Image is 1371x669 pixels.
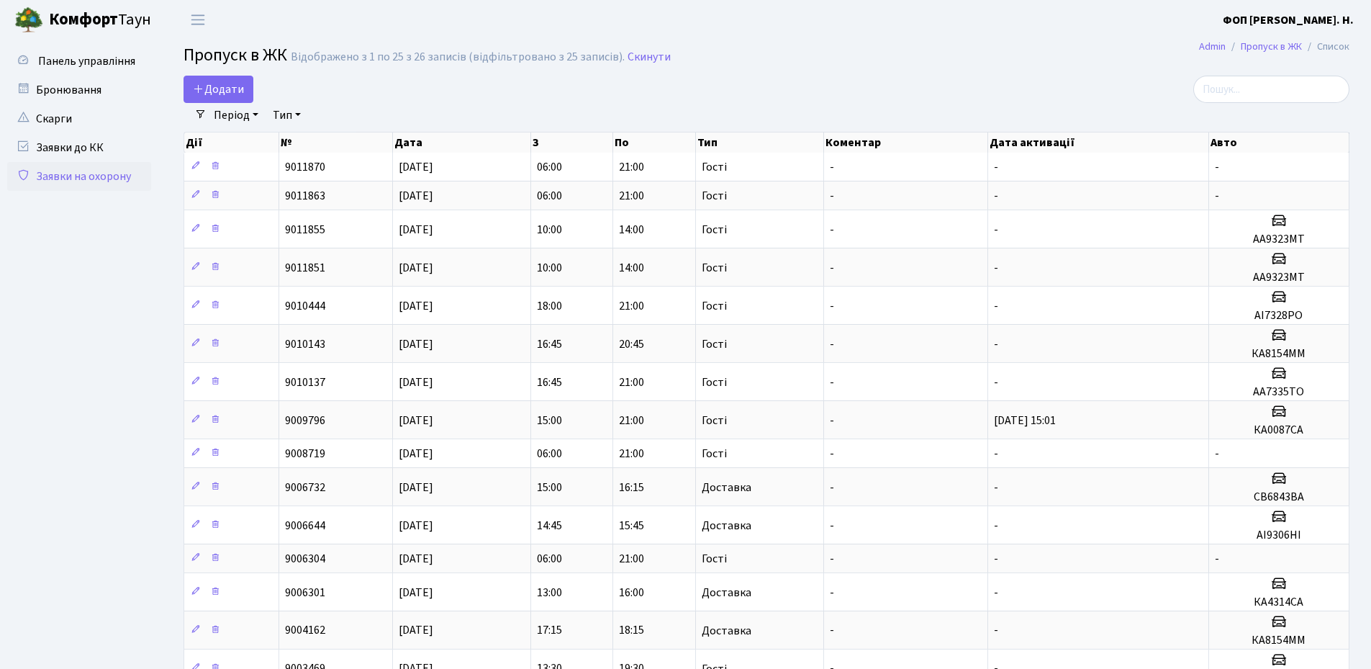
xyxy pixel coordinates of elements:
span: 06:00 [537,446,562,462]
h5: КА8154ММ [1215,634,1343,647]
span: 9010137 [285,374,325,390]
a: Бронювання [7,76,151,104]
span: - [1215,188,1219,204]
span: 9009796 [285,413,325,428]
span: 06:00 [537,159,562,175]
span: - [830,260,834,276]
span: - [1215,159,1219,175]
a: Тип [267,103,307,127]
th: Дії [184,133,279,153]
a: Пропуск в ЖК [1241,39,1302,54]
th: Тип [696,133,824,153]
span: - [1215,551,1219,567]
span: - [994,446,998,462]
span: - [994,159,998,175]
span: [DATE] [399,188,433,204]
a: Період [208,103,264,127]
span: [DATE] [399,222,433,238]
th: № [279,133,393,153]
span: 21:00 [619,188,644,204]
span: 9006732 [285,480,325,495]
span: Гості [702,377,727,388]
span: - [994,623,998,639]
span: - [994,336,998,352]
span: [DATE] 15:01 [994,413,1056,428]
span: 9006644 [285,518,325,534]
a: Заявки до КК [7,133,151,162]
span: 9008719 [285,446,325,462]
li: Список [1302,39,1349,55]
span: - [830,222,834,238]
span: 14:00 [619,222,644,238]
h5: СВ6843ВА [1215,490,1343,504]
span: 20:45 [619,336,644,352]
span: Доставка [702,520,751,531]
span: 21:00 [619,446,644,462]
span: 15:00 [537,480,562,495]
h5: АІ9306НІ [1215,529,1343,542]
span: 21:00 [619,413,644,428]
span: - [830,480,834,495]
span: 21:00 [619,551,644,567]
b: Комфорт [49,8,118,31]
a: Панель управління [7,47,151,76]
span: 17:15 [537,623,562,639]
span: Гості [702,224,727,235]
span: 21:00 [619,374,644,390]
span: 13:00 [537,585,562,601]
span: - [994,551,998,567]
span: 9011870 [285,159,325,175]
span: 9006301 [285,585,325,601]
span: - [994,222,998,238]
span: 15:00 [537,413,562,428]
span: 10:00 [537,222,562,238]
span: [DATE] [399,298,433,314]
button: Переключити навігацію [180,8,216,32]
span: [DATE] [399,518,433,534]
span: Гості [702,338,727,350]
b: ФОП [PERSON_NAME]. Н. [1223,12,1354,28]
span: 18:00 [537,298,562,314]
span: 16:15 [619,480,644,495]
span: [DATE] [399,551,433,567]
span: Панель управління [38,53,135,69]
span: 16:45 [537,374,562,390]
span: - [994,585,998,601]
span: [DATE] [399,413,433,428]
span: [DATE] [399,260,433,276]
span: Гості [702,262,727,274]
a: Скарги [7,104,151,133]
th: Коментар [824,133,988,153]
span: [DATE] [399,623,433,639]
span: Пропуск в ЖК [184,42,287,68]
span: 21:00 [619,298,644,314]
a: Admin [1199,39,1226,54]
span: Гості [702,415,727,426]
span: 9011851 [285,260,325,276]
span: - [994,260,998,276]
span: - [830,518,834,534]
span: - [994,518,998,534]
a: Скинути [628,50,671,64]
span: - [830,159,834,175]
span: [DATE] [399,585,433,601]
h5: АА7335ТО [1215,385,1343,399]
span: 16:45 [537,336,562,352]
span: 06:00 [537,551,562,567]
img: logo.png [14,6,43,35]
span: Гості [702,190,727,202]
span: - [994,298,998,314]
span: 14:45 [537,518,562,534]
h5: КА8154ММ [1215,347,1343,361]
th: Дата [393,133,531,153]
span: [DATE] [399,446,433,462]
span: - [994,188,998,204]
span: 9011863 [285,188,325,204]
span: 9010444 [285,298,325,314]
span: 9011855 [285,222,325,238]
a: ФОП [PERSON_NAME]. Н. [1223,12,1354,29]
span: - [830,298,834,314]
span: - [830,413,834,428]
span: Гості [702,553,727,565]
span: 10:00 [537,260,562,276]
